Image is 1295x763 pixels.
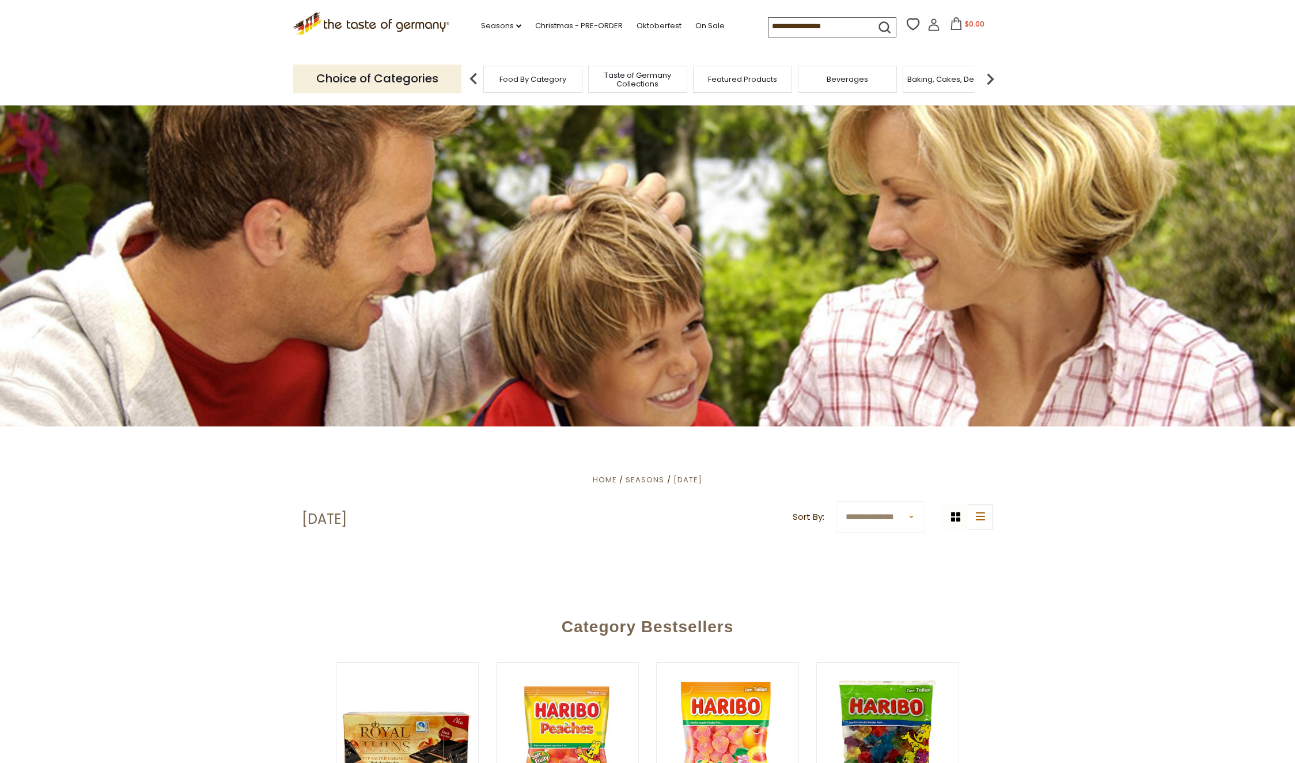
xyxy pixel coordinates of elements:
label: Sort By: [793,510,824,524]
a: Seasons [626,474,664,485]
a: Oktoberfest [637,20,681,32]
img: next arrow [979,67,1002,90]
a: Home [593,474,617,485]
a: Christmas - PRE-ORDER [535,20,623,32]
a: Food By Category [499,75,566,84]
div: Category Bestsellers [247,600,1048,648]
a: Taste of Germany Collections [592,71,684,88]
h1: [DATE] [302,511,347,528]
span: $0.00 [965,19,984,29]
a: Featured Products [708,75,777,84]
button: $0.00 [942,17,991,35]
p: Choice of Categories [293,65,461,93]
img: previous arrow [462,67,485,90]
a: Baking, Cakes, Desserts [907,75,997,84]
a: Seasons [481,20,521,32]
a: [DATE] [673,474,702,485]
a: On Sale [695,20,725,32]
a: Beverages [827,75,868,84]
